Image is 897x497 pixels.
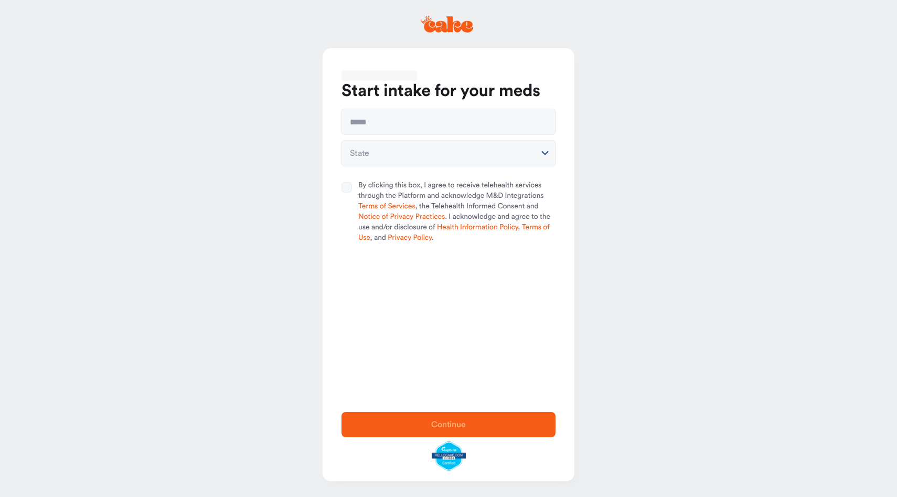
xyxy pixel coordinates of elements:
[358,203,415,210] a: Terms of Services
[341,412,556,437] button: Continue
[432,441,466,471] img: legit-script-certified.png
[437,224,518,231] a: Health Information Policy
[431,420,466,429] span: Continue
[358,213,445,220] a: Notice of Privacy Practices
[358,224,550,241] a: Terms of Use
[388,234,431,241] a: Privacy Policy
[341,182,352,193] button: By clicking this box, I agree to receive telehealth services through the Platform and acknowledge...
[358,181,556,244] span: By clicking this box, I agree to receive telehealth services through the Platform and acknowledge...
[341,81,556,102] h1: Start intake for your meds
